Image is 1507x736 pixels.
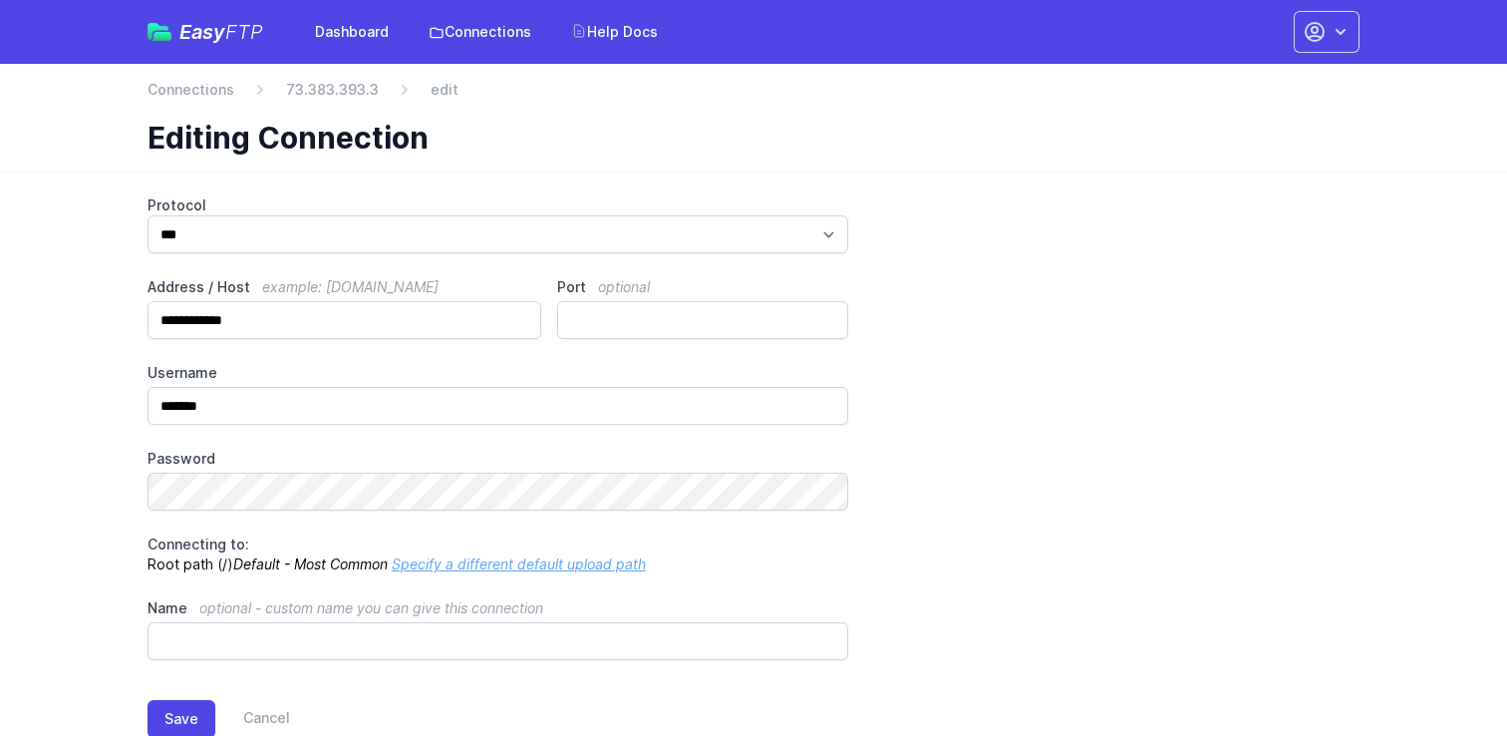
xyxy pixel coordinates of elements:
a: Connections [417,14,543,50]
label: Username [148,363,848,383]
a: Connections [148,80,234,100]
a: 73.383.393.3 [286,80,379,100]
label: Name [148,598,848,618]
span: Easy [179,22,263,42]
p: Root path (/) [148,535,848,574]
label: Address / Host [148,277,541,297]
span: example: [DOMAIN_NAME] [262,278,439,295]
img: easyftp_logo.png [148,23,171,41]
label: Protocol [148,195,848,215]
a: Dashboard [303,14,401,50]
a: Help Docs [559,14,670,50]
i: Default - Most Common [233,555,388,572]
label: Port [557,277,848,297]
nav: Breadcrumb [148,80,1359,112]
a: Specify a different default upload path [392,555,646,572]
span: edit [431,80,458,100]
h1: Editing Connection [148,120,1344,156]
span: optional - custom name you can give this connection [199,599,543,616]
span: FTP [225,20,263,44]
span: Connecting to: [148,536,249,552]
label: Password [148,449,848,469]
a: EasyFTP [148,22,263,42]
span: optional [598,278,650,295]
